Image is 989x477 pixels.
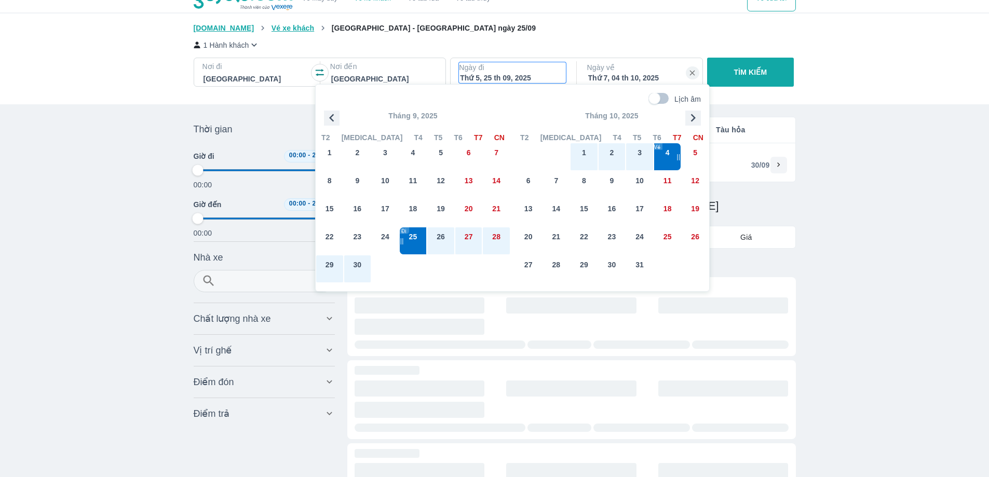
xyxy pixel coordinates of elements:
[691,231,699,242] span: 26
[272,24,314,32] span: Vé xe khách
[316,111,510,121] p: Tháng 9, 2025
[582,175,586,186] span: 8
[454,132,463,143] span: T6
[552,203,560,214] span: 14
[654,145,661,150] span: Về
[608,203,616,214] span: 16
[653,132,661,143] span: T6
[608,231,616,242] span: 23
[492,175,500,186] span: 14
[371,199,399,227] button: 17
[543,199,571,227] button: 14
[427,199,455,227] button: 19
[482,171,510,199] button: 14
[552,260,560,270] span: 28
[194,344,232,357] span: Vị trí ghế
[654,199,682,227] button: 18
[626,255,654,283] button: 31
[570,143,598,171] button: 1
[570,199,598,227] button: 15
[330,61,437,72] p: Nơi đến
[459,62,566,73] p: Ngày đi
[401,229,406,234] span: Đi
[492,203,500,214] span: 21
[326,260,334,270] span: 29
[693,132,703,143] span: CN
[332,24,536,32] span: [GEOGRAPHIC_DATA] - [GEOGRAPHIC_DATA] ngày 25/09
[353,231,361,242] span: 23
[598,199,626,227] button: 16
[316,171,344,199] button: 8
[344,227,372,255] button: 23
[434,132,442,143] span: T5
[514,255,543,283] button: 27
[520,132,529,143] span: T2
[328,147,332,158] span: 1
[580,203,588,214] span: 15
[635,175,644,186] span: 10
[344,143,372,171] button: 2
[316,199,344,227] button: 15
[626,227,654,255] button: 24
[399,143,427,171] button: 4
[371,227,399,255] button: 24
[194,270,335,299] div: Nhà xe
[588,73,693,83] div: Thứ 7, 04 th 10, 2025
[740,232,752,242] span: Giá
[633,132,641,143] span: T5
[344,171,372,199] button: 9
[312,200,329,207] span: 24:00
[587,62,694,73] p: Ngày về
[514,227,543,255] button: 20
[326,231,334,242] span: 22
[414,132,423,143] span: T4
[455,143,483,171] button: 6
[676,153,680,161] div: ||
[316,255,344,283] button: 29
[526,175,531,186] span: 6
[411,147,415,158] span: 4
[427,171,455,199] button: 12
[400,237,404,245] div: ||
[716,126,746,134] span: Tàu hỏa
[467,147,471,158] span: 6
[580,260,588,270] span: 29
[399,199,427,227] button: 18
[582,147,586,158] span: 1
[598,171,626,199] button: 9
[598,255,626,283] button: 30
[610,147,614,158] span: 2
[570,227,598,255] button: 22
[194,407,230,420] span: Điểm trả
[194,199,222,210] span: Giờ đến
[514,171,543,199] button: 6
[482,199,510,227] button: 21
[399,227,427,255] button: ||25
[663,175,672,186] span: 11
[381,203,389,214] span: 17
[693,147,697,158] span: 5
[524,203,533,214] span: 13
[194,306,335,331] div: Chất lượng nhà xe
[734,67,767,77] p: TÌM KIẾM
[608,260,616,270] span: 30
[635,231,644,242] span: 24
[194,123,233,135] span: Thời gian
[598,227,626,255] button: 23
[635,203,644,214] span: 17
[681,171,709,199] button: 12
[494,132,505,143] span: CN
[514,199,543,227] button: 13
[371,171,399,199] button: 10
[654,171,682,199] button: 11
[342,132,403,143] span: [MEDICAL_DATA]
[399,171,427,199] button: 11
[554,175,558,186] span: 7
[598,143,626,171] button: 2
[316,227,344,255] button: 22
[455,227,483,255] button: 27
[355,147,359,158] span: 2
[194,151,214,161] span: Giờ đi
[437,231,445,242] span: 26
[663,203,672,214] span: 18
